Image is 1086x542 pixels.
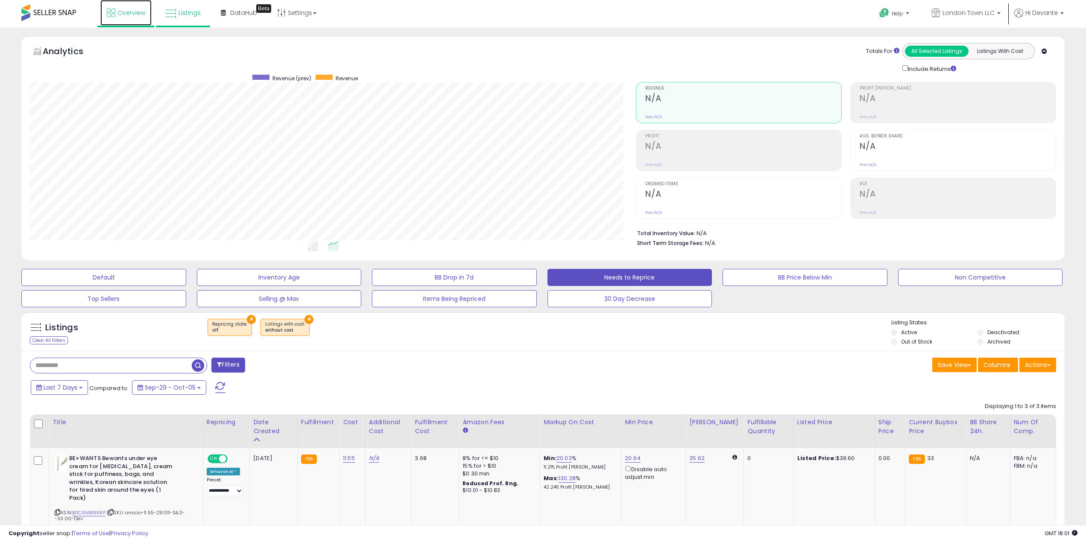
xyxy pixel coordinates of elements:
a: B0C6M88X8P [72,509,105,516]
label: Archived [987,338,1010,345]
i: Calculated using Dynamic Max Price. [732,455,737,460]
a: 20.64 [625,454,641,463]
label: Active [901,329,917,336]
a: Help [872,1,918,28]
a: 130.28 [559,474,576,483]
div: Fulfillable Quantity [747,418,790,436]
a: 11.55 [343,454,355,463]
span: Sep-29 - Oct-05 [145,383,196,392]
div: Disable auto adjust min [625,464,679,481]
div: Additional Cost [369,418,408,436]
small: Amazon Fees. [463,427,468,434]
span: Avg. Buybox Share [860,134,1056,139]
a: 20.03 [556,454,572,463]
b: Listed Price: [797,454,836,462]
span: 33 [927,454,934,462]
p: 42.24% Profit [PERSON_NAME] [544,484,615,490]
span: Ordered Items [645,182,841,186]
span: DataHub [230,9,257,17]
div: Listed Price [797,418,871,427]
span: Revenue (prev) [272,75,311,82]
div: BB Share 24h. [970,418,1007,436]
span: N/A [705,239,715,247]
span: Hi Devante [1025,9,1058,17]
small: Prev: N/A [645,114,662,119]
div: Ship Price [878,418,902,436]
div: Fulfillment [301,418,336,427]
button: Default [21,269,186,286]
h2: N/A [860,141,1056,153]
h5: Listings [45,322,78,334]
span: Last 7 Days [44,383,77,392]
th: The percentage added to the cost of goods (COGS) that forms the calculator for Min & Max prices. [540,414,621,448]
div: 3.68 [415,455,452,462]
button: Filters [211,358,245,373]
div: 8% for <= $10 [463,455,533,462]
b: Short Term Storage Fees: [637,239,704,247]
a: Privacy Policy [111,529,148,537]
span: London Town LLC [943,9,995,17]
div: [PERSON_NAME] [689,418,740,427]
b: Reduced Prof. Rng. [463,480,518,487]
button: Inventory Age [197,269,362,286]
span: Profit [645,134,841,139]
button: Listings With Cost [968,46,1032,57]
span: | SKU: amazo-11.55-251011-S&S--33.00-Dev [55,509,185,522]
small: Prev: N/A [860,162,876,167]
small: FBA [301,455,317,464]
button: Items Being Repriced [372,290,537,307]
button: × [247,315,256,324]
h5: Analytics [43,45,100,59]
i: Get Help [879,8,890,18]
span: Columns [984,361,1010,369]
button: Save View [932,358,977,372]
div: Cost [343,418,362,427]
button: BB Price Below Min [723,269,887,286]
span: ON [208,455,219,463]
a: Terms of Use [73,529,109,537]
li: N/A [637,227,1050,238]
a: 35.62 [689,454,705,463]
strong: Copyright [9,529,40,537]
span: Repricing state : [212,321,247,334]
div: off [212,327,247,333]
button: Top Sellers [21,290,186,307]
a: Hi Devante [1014,9,1064,28]
button: Needs to Reprice [547,269,712,286]
div: [DATE] [253,455,287,462]
button: × [304,315,313,324]
small: Prev: N/A [860,210,876,215]
div: 15% for > $10 [463,462,533,470]
button: 30 Day Decrease [547,290,712,307]
div: Amazon Fees [463,418,536,427]
b: Min: [544,454,556,462]
div: Num of Comp. [1014,418,1052,436]
div: Include Returns [896,64,966,73]
div: Amazon AI * [207,468,240,475]
div: 0 [747,455,787,462]
p: Listing States: [891,319,1065,327]
div: seller snap | | [9,530,148,538]
span: Profit [PERSON_NAME] [860,86,1056,91]
h2: N/A [645,189,841,201]
h2: N/A [860,93,1056,105]
div: Fulfillment Cost [415,418,455,436]
div: Min Price [625,418,682,427]
div: $39.60 [797,455,868,462]
button: Columns [978,358,1018,372]
span: Help [892,10,903,17]
button: BB Drop in 7d [372,269,537,286]
div: 0.00 [878,455,899,462]
span: OFF [226,455,240,463]
small: FBA [909,455,925,464]
div: Title [53,418,199,427]
span: Overview [117,9,145,17]
button: Sep-29 - Oct-05 [132,380,206,395]
div: $0.30 min [463,470,533,478]
span: Revenue [645,86,841,91]
div: Repricing [207,418,246,427]
div: Preset: [207,477,243,496]
p: 11.21% Profit [PERSON_NAME] [544,464,615,470]
div: Current Buybox Price [909,418,963,436]
div: $10.01 - $10.83 [463,487,533,494]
